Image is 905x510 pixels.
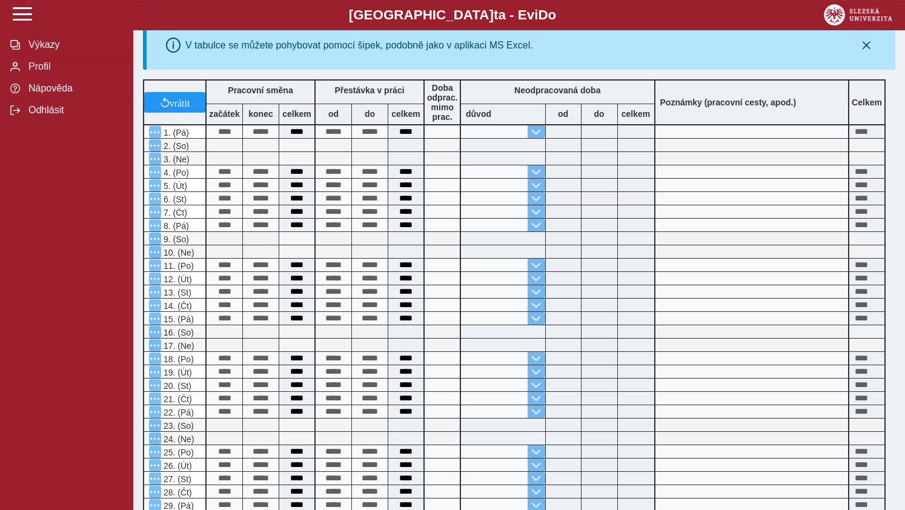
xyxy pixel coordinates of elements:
[618,109,654,119] b: celkem
[161,368,192,377] span: 19. (Út)
[161,354,194,364] span: 18. (Po)
[25,39,123,50] span: Výkazy
[149,406,161,418] button: Menu
[149,313,161,325] button: Menu
[149,126,161,138] button: Menu
[161,154,190,164] span: 3. (Ne)
[149,299,161,311] button: Menu
[149,273,161,285] button: Menu
[149,432,161,445] button: Menu
[149,353,161,365] button: Menu
[161,181,187,191] span: 5. (Út)
[149,472,161,485] button: Menu
[161,261,194,271] span: 11. (Po)
[228,85,293,95] b: Pracovní směna
[161,381,191,391] span: 20. (St)
[149,286,161,298] button: Menu
[149,326,161,338] button: Menu
[161,314,194,324] span: 15. (Pá)
[149,153,161,165] button: Menu
[514,85,600,95] b: Neodpracovaná doba
[149,339,161,351] button: Menu
[149,379,161,391] button: Menu
[546,109,581,119] b: od
[161,128,189,137] span: 1. (Pá)
[161,341,194,351] span: 17. (Ne)
[494,7,498,22] span: t
[149,366,161,378] button: Menu
[161,274,192,284] span: 12. (Út)
[352,109,388,119] b: do
[161,461,192,471] span: 26. (Út)
[185,40,533,51] div: V tabulce se můžete pohybovat pomocí šipek, podobně jako v aplikaci MS Excel.
[149,446,161,458] button: Menu
[149,206,161,218] button: Menu
[149,259,161,271] button: Menu
[161,301,192,311] span: 14. (Čt)
[161,288,191,297] span: 13. (St)
[161,234,189,244] span: 9. (So)
[548,7,557,22] span: o
[161,474,191,484] span: 27. (St)
[149,486,161,498] button: Menu
[25,105,123,116] span: Odhlásit
[144,92,205,113] button: vrátit
[161,194,187,204] span: 6. (St)
[582,109,617,119] b: do
[161,168,189,177] span: 4. (Po)
[36,7,869,23] b: [GEOGRAPHIC_DATA] a - Evi
[161,394,192,404] span: 21. (Čt)
[161,421,194,431] span: 23. (So)
[161,208,187,217] span: 7. (Čt)
[149,166,161,178] button: Menu
[170,98,190,107] span: vrátit
[25,61,123,72] span: Profil
[207,109,242,119] b: začátek
[149,419,161,431] button: Menu
[161,221,189,231] span: 8. (Pá)
[161,328,194,337] span: 16. (So)
[279,109,314,119] b: celkem
[161,434,194,444] span: 24. (Ne)
[149,179,161,191] button: Menu
[388,109,423,119] b: celkem
[427,83,458,122] b: Doba odprac. mimo prac.
[538,7,548,22] span: D
[334,85,404,95] b: Přestávka v práci
[161,448,194,457] span: 25. (Po)
[161,141,189,151] span: 2. (So)
[466,109,491,119] b: důvod
[149,193,161,205] button: Menu
[149,233,161,245] button: Menu
[161,248,194,257] span: 10. (Ne)
[316,109,351,119] b: od
[852,98,882,107] b: Celkem
[149,219,161,231] button: Menu
[161,408,194,417] span: 22. (Pá)
[824,4,892,25] img: logo_web_su.png
[149,246,161,258] button: Menu
[149,392,161,405] button: Menu
[161,488,192,497] span: 28. (Čt)
[655,98,801,107] b: Poznámky (pracovní cesty, apod.)
[149,139,161,151] button: Menu
[149,459,161,471] button: Menu
[243,109,279,119] b: konec
[25,83,123,94] span: Nápověda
